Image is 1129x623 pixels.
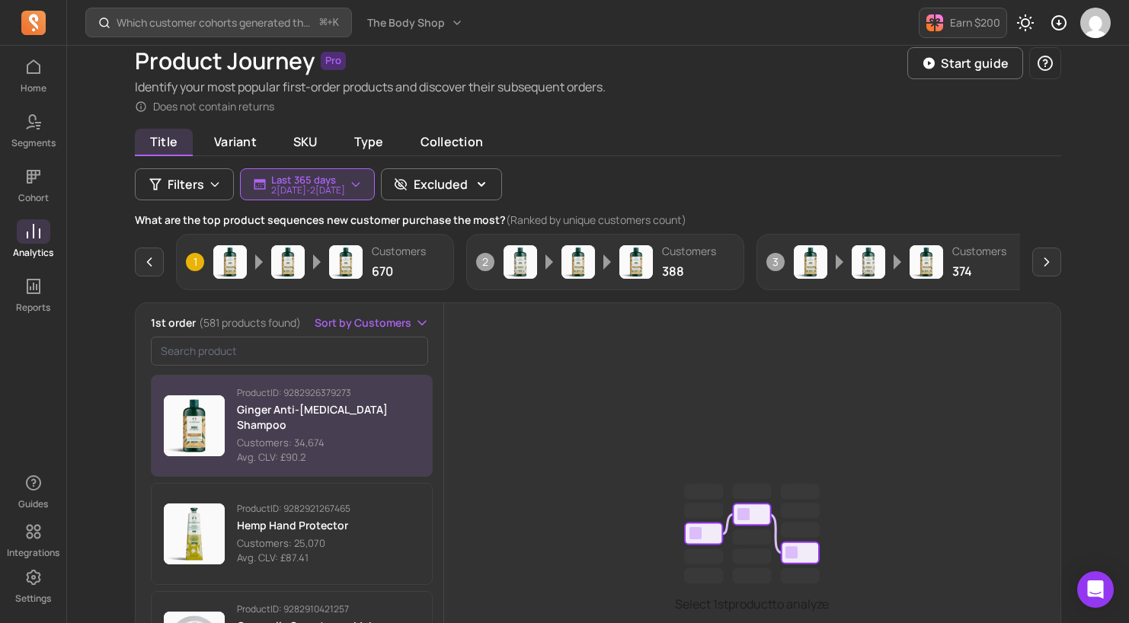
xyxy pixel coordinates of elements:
[237,536,350,551] p: Customers: 25,070
[135,212,1061,228] p: What are the top product sequences new customer purchase the most?
[319,14,328,33] kbd: ⌘
[1080,8,1111,38] img: avatar
[952,262,1006,280] p: 374
[199,315,301,330] span: (581 products found)
[213,245,247,279] img: Product image
[952,244,1006,259] p: Customers
[237,503,350,515] p: Product ID: 9282921267465
[367,15,445,30] span: The Body Shop
[11,137,56,149] p: Segments
[315,315,411,331] span: Sort by Customers
[561,245,595,279] img: Product image
[271,186,345,195] p: 2[DATE] - 2[DATE]
[1077,571,1114,608] div: Open Intercom Messenger
[237,551,350,566] p: Avg. CLV: £87.41
[186,253,204,271] span: 1
[237,402,420,433] p: Ginger Anti-[MEDICAL_DATA] Shampoo
[405,129,498,155] span: Collection
[135,47,315,75] h1: Product Journey
[151,483,433,585] button: ProductID: 9282921267465Hemp Hand ProtectorCustomers: 25,070Avg. CLV: £87.41
[333,17,339,29] kbd: K
[18,192,49,204] p: Cohort
[21,82,46,94] p: Home
[135,129,193,156] span: Title
[164,395,225,456] img: Product image
[941,54,1009,72] p: Start guide
[372,262,426,280] p: 670
[135,168,234,200] button: Filters
[414,175,468,193] p: Excluded
[321,52,346,70] span: Pro
[13,247,53,259] p: Analytics
[794,245,827,279] img: Product image
[766,253,785,271] span: 3
[271,245,305,279] img: Product image
[151,375,433,477] button: ProductID: 9282926379273Ginger Anti-[MEDICAL_DATA] ShampooCustomers: 34,674Avg. CLV: £90.2
[237,436,420,451] p: Customers: 34,674
[153,99,274,114] p: Does not contain returns
[320,14,339,30] span: +
[1010,8,1041,38] button: Toggle dark mode
[662,262,716,280] p: 388
[278,129,333,155] span: SKU
[372,244,426,259] p: Customers
[852,245,885,279] img: Product image
[950,15,1000,30] p: Earn $200
[358,9,472,37] button: The Body Shop
[237,450,420,465] p: Avg. CLV: £90.2
[168,175,204,193] span: Filters
[237,518,350,533] p: Hemp Hand Protector
[135,78,606,96] p: Identify your most popular first-order products and discover their subsequent orders.
[329,245,363,279] img: Product image
[919,8,1007,38] button: Earn $200
[662,244,716,259] p: Customers
[476,253,494,271] span: 2
[619,245,653,279] img: Product image
[315,315,430,331] button: Sort by Customers
[910,245,943,279] img: Product image
[164,503,225,564] img: Product image
[17,468,50,513] button: Guides
[117,15,314,30] p: Which customer cohorts generated the most orders?
[237,387,420,399] p: Product ID: 9282926379273
[907,47,1023,79] button: Start guide
[271,174,345,186] p: Last 365 days
[504,245,537,279] img: Product image
[85,8,352,37] button: Which customer cohorts generated the most orders?⌘+K
[151,315,301,331] p: 1st order
[381,168,502,200] button: Excluded
[7,547,59,559] p: Integrations
[176,234,454,290] button: 1Product imageProduct imageProduct imageCustomers670
[339,129,399,155] span: Type
[240,168,375,200] button: Last 365 days2[DATE]-2[DATE]
[18,498,48,510] p: Guides
[466,234,744,290] button: 2Product imageProduct imageProduct imageCustomers388
[16,302,50,314] p: Reports
[199,129,272,155] span: Variant
[756,234,1035,290] button: 3Product imageProduct imageProduct imageCustomers374
[506,212,686,227] span: (Ranked by unique customers count)
[151,337,428,366] input: search product
[15,593,51,605] p: Settings
[237,603,420,615] p: Product ID: 9282910421257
